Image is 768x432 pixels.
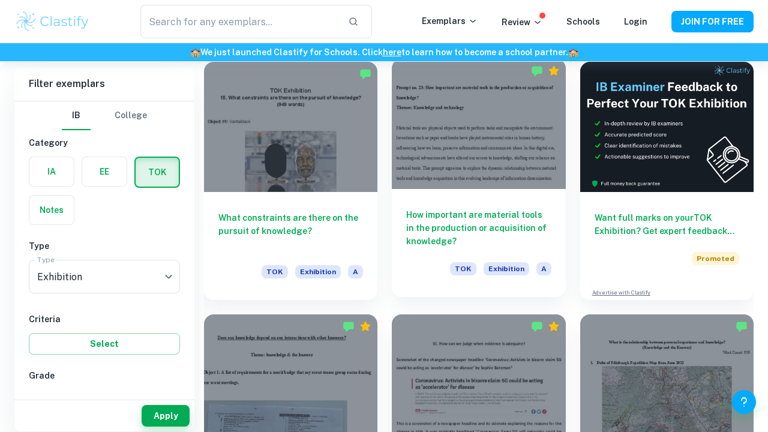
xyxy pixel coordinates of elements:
[14,10,91,34] img: Clastify logo
[692,252,739,265] span: Promoted
[29,157,74,186] button: IA
[190,47,200,57] span: 🏫
[142,405,190,427] button: Apply
[531,65,543,77] img: Marked
[566,17,600,26] a: Schools
[29,239,180,253] h6: Type
[29,136,180,149] h6: Category
[62,101,147,130] div: Filter type choice
[450,262,476,275] span: TOK
[592,289,650,297] a: Advertise with Clastify
[140,5,338,38] input: Search for any exemplars...
[218,211,363,251] h6: What constraints are there on the pursuit of knowledge?
[502,16,542,29] p: Review
[14,67,194,101] h6: Filter exemplars
[548,320,560,332] div: Premium
[2,46,766,59] h6: We just launched Clastify for Schools. Click to learn how to become a school partner.
[406,208,551,248] h6: How important are material tools in the production or acquisition of knowledge?
[29,260,180,293] div: Exhibition
[359,68,371,80] img: Marked
[422,14,478,28] p: Exemplars
[548,65,560,77] div: Premium
[37,254,55,265] label: Type
[29,333,180,355] button: Select
[29,196,74,224] button: Notes
[580,62,754,192] img: Thumbnail
[82,157,127,186] button: EE
[595,211,739,238] h6: Want full marks on your TOK Exhibition ? Get expert feedback from an IB examiner!
[262,265,288,278] span: TOK
[348,265,363,278] span: A
[484,262,529,275] span: Exhibition
[536,262,551,275] span: A
[29,313,180,326] h6: Criteria
[736,320,748,332] img: Marked
[383,47,401,57] a: here
[295,265,341,278] span: Exhibition
[568,47,578,57] span: 🏫
[359,320,371,332] div: Premium
[115,101,147,130] button: College
[392,62,565,300] a: How important are material tools in the production or acquisition of knowledge?TOKExhibitionA
[136,158,179,187] button: TOK
[671,11,754,32] button: JOIN FOR FREE
[732,390,756,414] button: Help and Feedback
[624,17,647,26] a: Login
[204,62,377,300] a: What constraints are there on the pursuit of knowledge?TOKExhibitionA
[62,101,91,130] button: IB
[580,62,754,300] a: Want full marks on yourTOK Exhibition? Get expert feedback from an IB examiner!PromotedAdvertise ...
[343,320,355,332] img: Marked
[29,369,180,382] h6: Grade
[531,320,543,332] img: Marked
